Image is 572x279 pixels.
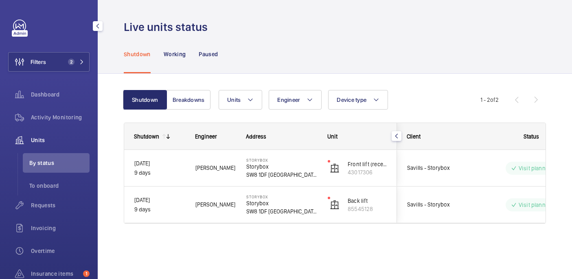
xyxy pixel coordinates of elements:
button: Filters2 [8,52,90,72]
p: 43017306 [348,168,387,176]
p: SW8 1DF [GEOGRAPHIC_DATA] [246,171,317,179]
span: 2 [68,59,75,65]
img: elevator.svg [330,200,340,210]
button: Units [219,90,262,110]
span: Status [524,133,539,140]
p: Working [164,50,186,58]
p: [DATE] [134,196,185,205]
span: Savills - Storybox [407,200,470,209]
p: 9 days [134,168,185,178]
p: Visit planned [519,164,552,172]
span: [PERSON_NAME] [195,200,236,209]
span: Insurance items [31,270,80,278]
span: Dashboard [31,90,90,99]
span: To onboard [29,182,90,190]
p: Storybox [246,163,317,171]
span: Device type [337,97,366,103]
span: Client [407,133,421,140]
span: Activity Monitoring [31,113,90,121]
h1: Live units status [124,20,213,35]
span: 1 [83,270,90,277]
span: 1 - 2 2 [480,97,499,103]
span: of [490,97,495,103]
div: Shutdown [134,133,159,140]
span: Invoicing [31,224,90,232]
span: Overtime [31,247,90,255]
button: Engineer [269,90,322,110]
span: Engineer [277,97,300,103]
p: 85545128 [348,205,387,213]
span: Filters [31,58,46,66]
span: Savills - Storybox [407,163,470,173]
div: Unit [327,133,387,140]
span: Engineer [195,133,217,140]
button: Device type [328,90,388,110]
p: Storybox [246,194,317,199]
span: [PERSON_NAME] [195,163,236,173]
p: Paused [199,50,218,58]
p: SW8 1DF [GEOGRAPHIC_DATA] [246,207,317,215]
span: Address [246,133,266,140]
span: Units [227,97,241,103]
img: elevator.svg [330,163,340,173]
div: Press SPACE to select this row. [124,150,397,187]
p: Storybox [246,158,317,163]
span: Units [31,136,90,144]
p: Front lift (reception) [348,160,387,168]
p: Shutdown [124,50,151,58]
p: Visit planned [519,201,552,209]
button: Shutdown [123,90,167,110]
button: Breakdowns [167,90,210,110]
p: [DATE] [134,159,185,168]
span: Requests [31,201,90,209]
p: Storybox [246,199,317,207]
p: 9 days [134,205,185,214]
p: Back lift [348,197,387,205]
span: By status [29,159,90,167]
